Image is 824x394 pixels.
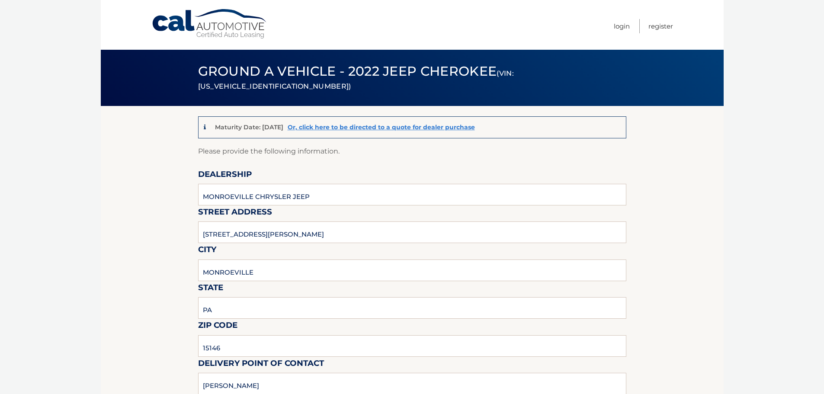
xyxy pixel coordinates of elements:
[198,63,514,92] span: Ground a Vehicle - 2022 Jeep Cherokee
[215,123,283,131] p: Maturity Date: [DATE]
[198,168,252,184] label: Dealership
[198,205,272,221] label: Street Address
[198,243,216,259] label: City
[198,281,223,297] label: State
[198,145,626,157] p: Please provide the following information.
[198,319,237,335] label: Zip Code
[198,69,514,90] small: (VIN: [US_VEHICLE_IDENTIFICATION_NUMBER])
[648,19,673,33] a: Register
[151,9,268,39] a: Cal Automotive
[614,19,630,33] a: Login
[198,357,324,373] label: Delivery Point of Contact
[288,123,475,131] a: Or, click here to be directed to a quote for dealer purchase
